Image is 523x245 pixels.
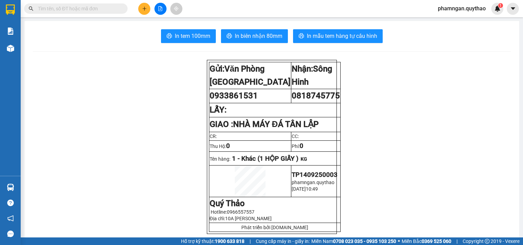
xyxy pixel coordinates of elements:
[292,91,340,100] span: 0818745775
[227,209,254,215] span: 0966557557
[398,240,400,243] span: ⚪️
[499,3,502,8] span: 1
[211,209,254,215] span: Hotline:
[7,45,14,52] img: warehouse-icon
[250,237,251,245] span: |
[233,119,319,129] span: NHÀ MÁY ĐÁ TÂN LẬP
[7,231,14,237] span: message
[209,140,291,151] td: Thu Hộ:
[215,238,244,244] strong: 1900 633 818
[210,119,319,129] strong: GIAO :
[292,171,338,179] span: TP1409250003
[161,29,216,43] button: printerIn tem 100mm
[227,33,232,40] span: printer
[158,6,163,11] span: file-add
[402,237,451,245] span: Miền Bắc
[232,155,299,162] span: 1 - Khác (1 HỘP GIẤY )
[181,237,244,245] span: Hỗ trợ kỹ thuật:
[292,180,334,185] span: phamngan.quythao
[301,156,307,162] span: KG
[494,6,501,12] img: icon-new-feature
[210,105,227,115] strong: LẤY:
[226,142,230,150] span: 0
[456,237,457,245] span: |
[422,238,451,244] strong: 0369 525 060
[210,91,258,100] span: 0933861531
[210,199,245,208] strong: Quý Thảo
[291,132,340,140] td: CC:
[225,216,272,221] span: 10A [PERSON_NAME]
[510,6,516,12] span: caret-down
[306,186,318,192] span: 10:49
[142,6,147,11] span: plus
[29,6,33,11] span: search
[210,64,291,87] strong: Gửi:
[307,32,377,40] span: In mẫu tem hàng tự cấu hình
[210,216,272,221] span: Địa chỉ:
[6,4,15,15] img: logo-vxr
[167,33,172,40] span: printer
[507,3,519,15] button: caret-down
[221,29,288,43] button: printerIn biên nhận 80mm
[7,200,14,206] span: question-circle
[138,3,150,15] button: plus
[7,28,14,35] img: solution-icon
[485,239,490,244] span: copyright
[209,132,291,140] td: CR:
[300,142,303,150] span: 0
[7,215,14,222] span: notification
[7,184,14,191] img: warehouse-icon
[209,223,340,232] td: Phát triển bởi [DOMAIN_NAME]
[432,4,491,13] span: phamngan.quythao
[210,155,340,162] p: Tên hàng:
[38,5,119,12] input: Tìm tên, số ĐT hoặc mã đơn
[333,238,396,244] strong: 0708 023 035 - 0935 103 250
[174,6,179,11] span: aim
[291,140,340,151] td: Phí:
[498,3,503,8] sup: 1
[175,32,210,40] span: In tem 100mm
[235,32,282,40] span: In biên nhận 80mm
[292,186,306,192] span: [DATE]
[293,29,383,43] button: printerIn mẫu tem hàng tự cấu hình
[311,237,396,245] span: Miền Nam
[299,33,304,40] span: printer
[170,3,182,15] button: aim
[154,3,167,15] button: file-add
[210,64,291,87] span: Văn Phòng [GEOGRAPHIC_DATA]
[292,64,332,87] span: Sông Hinh
[256,237,310,245] span: Cung cấp máy in - giấy in:
[292,64,332,87] strong: Nhận:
